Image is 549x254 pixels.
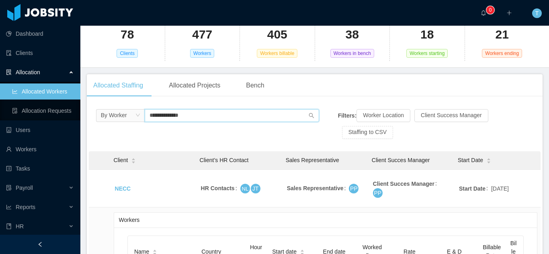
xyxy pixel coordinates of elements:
[486,160,491,163] i: icon: caret-down
[6,204,12,210] i: icon: line-chart
[131,160,136,163] i: icon: caret-down
[135,113,140,118] i: icon: down
[117,49,138,58] span: Clients
[240,74,270,97] div: Bench
[535,8,539,18] span: T
[119,213,532,228] div: Workers
[486,6,494,14] sup: 0
[309,113,314,118] i: icon: search
[192,26,212,43] h2: 477
[330,49,374,58] span: Workers in bench
[267,26,287,43] h2: 405
[342,126,393,139] button: Staffing to CSV
[162,74,227,97] div: Allocated Projects
[414,109,488,122] button: Client Success Manager
[16,69,40,75] span: Allocation
[6,45,74,61] a: icon: auditClients
[6,69,12,75] i: icon: solution
[459,185,485,192] strong: Start Date
[87,74,150,97] div: Allocated Staffing
[121,26,134,43] h2: 78
[153,249,157,251] i: icon: caret-up
[242,184,248,193] span: NL
[486,157,491,160] i: icon: caret-up
[491,185,509,193] span: [DATE]
[506,10,512,16] i: icon: plus
[300,252,304,254] i: icon: caret-down
[338,112,357,118] strong: Filters:
[286,157,339,163] span: Sales Representative
[101,109,127,121] div: By Worker
[406,49,448,58] span: Workers starting
[356,109,410,122] button: Worker Location
[300,249,304,251] i: icon: caret-up
[252,184,259,193] span: JT
[201,185,235,191] strong: HR Contacts
[16,185,33,191] span: Payroll
[131,157,136,160] i: icon: caret-up
[12,83,74,100] a: icon: line-chartAllocated Workers
[350,184,358,193] span: PP
[6,224,12,229] i: icon: book
[372,157,430,163] span: Client Succes Manager
[115,185,131,192] a: NECC
[152,248,157,254] div: Sort
[458,156,483,165] span: Start Date
[6,141,74,157] a: icon: userWorkers
[6,161,74,177] a: icon: profileTasks
[190,49,214,58] span: Workers
[6,122,74,138] a: icon: robotUsers
[131,157,136,163] div: Sort
[153,252,157,254] i: icon: caret-down
[200,157,249,163] span: Client’s HR Contact
[114,156,128,165] span: Client
[374,188,381,198] span: PP
[482,49,522,58] span: Workers ending
[16,223,24,230] span: HR
[287,185,344,191] strong: Sales Representative
[373,181,434,187] strong: Client Succes Manager
[346,26,359,43] h2: 38
[6,185,12,191] i: icon: file-protect
[481,10,486,16] i: icon: bell
[486,157,491,163] div: Sort
[420,26,434,43] h2: 18
[12,103,74,119] a: icon: file-doneAllocation Requests
[496,26,509,43] h2: 21
[6,26,74,42] a: icon: pie-chartDashboard
[257,49,297,58] span: Workers billable
[300,248,305,254] div: Sort
[16,204,35,210] span: Reports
